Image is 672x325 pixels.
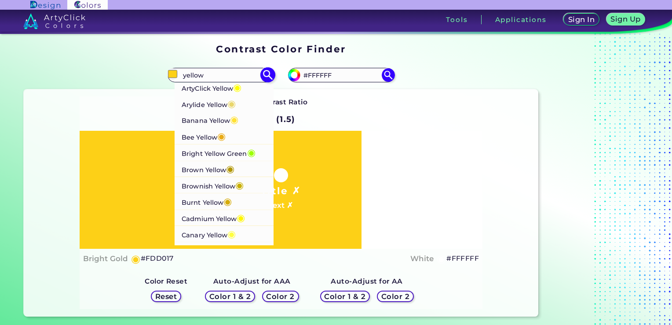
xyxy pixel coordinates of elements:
[383,293,408,300] h5: Color 2
[570,16,593,23] h5: Sign In
[30,1,60,9] img: ArtyClick Design logo
[382,68,395,81] img: icon search
[182,210,245,226] p: Cadmium Yellow
[542,41,652,320] iframe: Advertisement
[182,242,239,259] p: Chrome Yellow
[226,162,234,174] span: ◉
[326,293,364,300] h5: Color 1 & 2
[260,67,275,83] img: icon search
[235,179,244,191] span: ◉
[446,16,467,23] h3: Tools
[131,254,141,264] h5: ◉
[182,144,256,160] p: Bright Yellow Green
[182,177,244,193] p: Brownish Yellow
[182,111,238,128] p: Banana Yellow
[182,79,241,95] p: ArtyClick Yellow
[145,277,187,285] strong: Color Reset
[437,254,446,264] h5: ◉
[213,277,291,285] strong: Auto-Adjust for AAA
[182,160,234,177] p: Brown Yellow
[223,196,232,207] span: ◉
[268,293,293,300] h5: Color 2
[180,69,262,81] input: type color 1..
[608,14,643,25] a: Sign Up
[227,97,236,109] span: ◉
[23,13,85,29] img: logo_artyclick_colors_white.svg
[255,98,308,106] strong: Contrast Ratio
[495,16,547,23] h3: Applications
[227,228,236,240] span: ◉
[410,252,434,265] h4: White
[182,193,232,210] p: Burnt Yellow
[212,293,249,300] h5: Color 1 & 2
[237,212,245,223] span: ◉
[612,16,639,22] h5: Sign Up
[446,253,479,264] h5: #FFFFFF
[261,184,301,197] h1: Title ✗
[263,110,299,129] h2: A (1.5)
[141,253,174,264] h5: #FDD017
[300,69,382,81] input: type color 2..
[182,95,236,111] p: Arylide Yellow
[216,42,346,55] h1: Contrast Color Finder
[233,81,241,92] span: ◉
[230,114,238,125] span: ◉
[565,14,597,25] a: Sign In
[182,226,236,242] p: Canary Yellow
[331,277,402,285] strong: Auto-Adjust for AA
[230,244,239,256] span: ◉
[83,252,128,265] h4: Bright Gold
[269,199,293,212] h4: Text ✗
[182,128,226,144] p: Bee Yellow
[217,130,226,141] span: ◉
[156,293,176,300] h5: Reset
[247,146,256,158] span: ◉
